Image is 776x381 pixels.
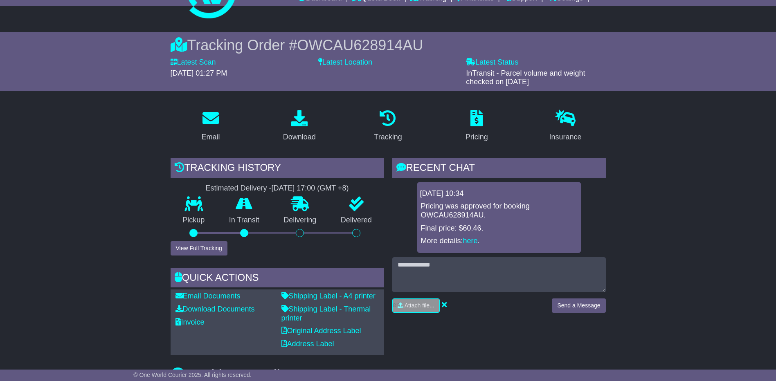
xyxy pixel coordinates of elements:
a: Shipping Label - Thermal printer [281,305,371,322]
a: Download Documents [175,305,255,313]
div: [DATE] 10:34 [420,189,578,198]
button: View Full Tracking [171,241,227,255]
div: Download [283,132,316,143]
p: Final price: $60.46. [421,224,577,233]
div: Insurance [549,132,582,143]
label: Latest Location [318,58,372,67]
a: Address Label [281,340,334,348]
a: Tracking [369,107,407,146]
a: here [463,237,478,245]
label: Latest Scan [171,58,216,67]
p: Pickup [171,216,217,225]
a: Original Address Label [281,327,361,335]
div: Tracking [374,132,402,143]
div: Estimated Delivery - [171,184,384,193]
label: Latest Status [466,58,518,67]
span: [DATE] 01:27 PM [171,69,227,77]
div: Quick Actions [171,268,384,290]
div: RECENT CHAT [392,158,606,180]
a: Email Documents [175,292,241,300]
a: Email [196,107,225,146]
div: [DATE] 17:00 (GMT +8) [272,184,349,193]
div: Tracking history [171,158,384,180]
span: InTransit - Parcel volume and weight checked on [DATE] [466,69,585,86]
p: In Transit [217,216,272,225]
a: Pricing [460,107,493,146]
a: Download [278,107,321,146]
div: Email [201,132,220,143]
p: More details: . [421,237,577,246]
a: Shipping Label - A4 printer [281,292,376,300]
p: Pricing was approved for booking OWCAU628914AU. [421,202,577,220]
a: Invoice [175,318,205,326]
p: Delivering [272,216,329,225]
a: Insurance [544,107,587,146]
p: Delivered [328,216,384,225]
div: Tracking Order # [171,36,606,54]
div: Pricing [466,132,488,143]
span: © One World Courier 2025. All rights reserved. [133,372,252,378]
span: OWCAU628914AU [297,37,423,54]
button: Send a Message [552,298,605,313]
